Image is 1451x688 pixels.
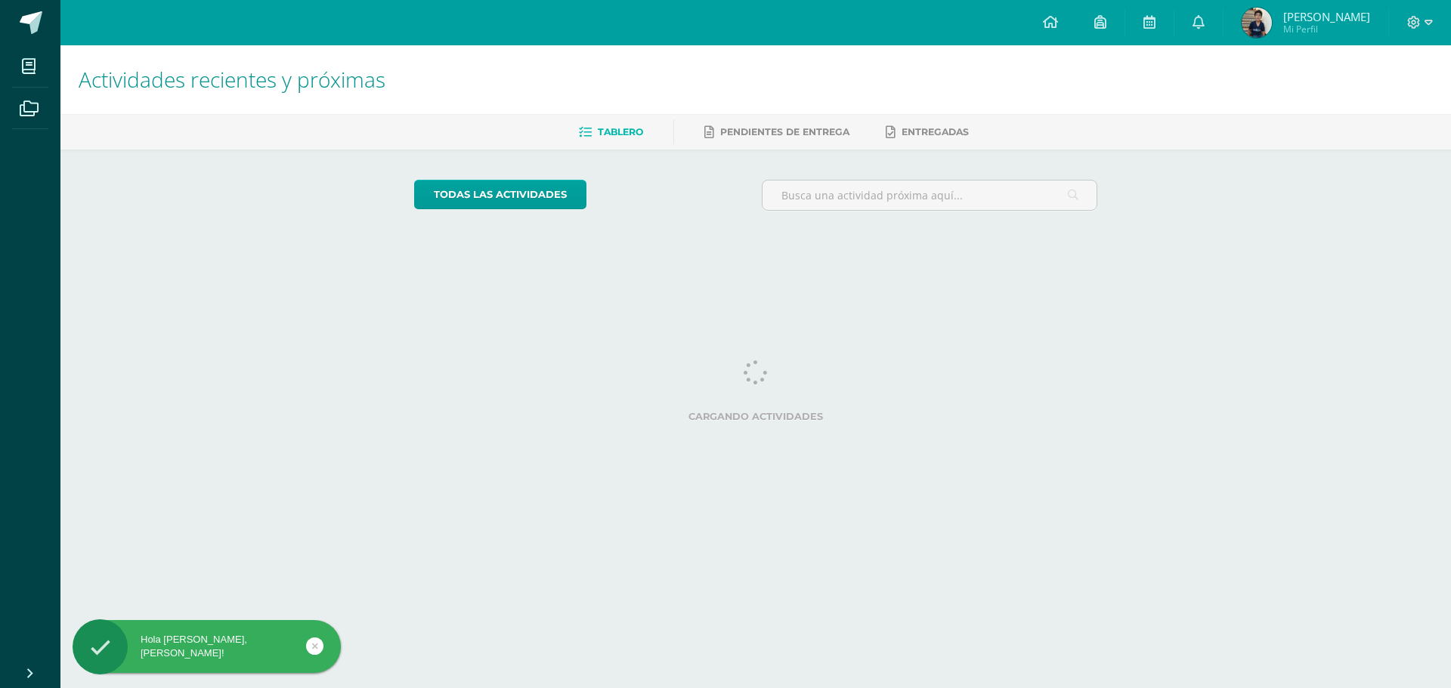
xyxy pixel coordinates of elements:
[886,120,969,144] a: Entregadas
[1283,23,1370,35] span: Mi Perfil
[579,120,643,144] a: Tablero
[902,126,969,137] span: Entregadas
[1242,8,1272,38] img: 1535c0312ae203c30d44d59aa01203f9.png
[720,126,849,137] span: Pendientes de entrega
[414,180,586,209] a: todas las Actividades
[704,120,849,144] a: Pendientes de entrega
[763,180,1097,210] input: Busca una actividad próxima aquí...
[414,411,1098,422] label: Cargando actividades
[73,633,341,660] div: Hola [PERSON_NAME], [PERSON_NAME]!
[79,65,385,94] span: Actividades recientes y próximas
[598,126,643,137] span: Tablero
[1283,9,1370,24] span: [PERSON_NAME]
